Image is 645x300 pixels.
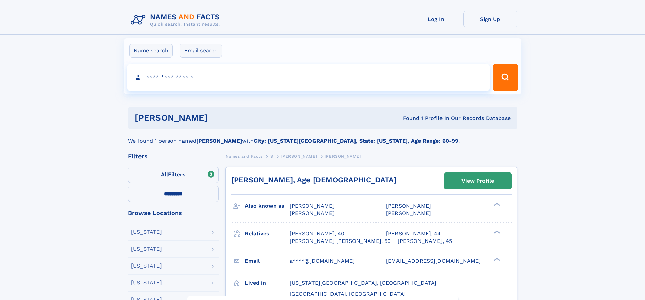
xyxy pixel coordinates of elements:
[386,203,431,209] span: [PERSON_NAME]
[289,280,436,286] span: [US_STATE][GEOGRAPHIC_DATA], [GEOGRAPHIC_DATA]
[180,44,222,58] label: Email search
[231,176,396,184] a: [PERSON_NAME], Age [DEMOGRAPHIC_DATA]
[289,291,406,297] span: [GEOGRAPHIC_DATA], [GEOGRAPHIC_DATA]
[245,200,289,212] h3: Also known as
[289,210,335,216] span: [PERSON_NAME]
[386,210,431,216] span: [PERSON_NAME]
[131,263,162,269] div: [US_STATE]
[281,154,317,159] span: [PERSON_NAME]
[409,11,463,27] a: Log In
[492,202,500,207] div: ❯
[128,153,219,159] div: Filters
[128,210,219,216] div: Browse Locations
[245,255,289,267] h3: Email
[386,258,481,264] span: [EMAIL_ADDRESS][DOMAIN_NAME]
[289,237,391,245] a: [PERSON_NAME] [PERSON_NAME], 50
[245,277,289,289] h3: Lived in
[245,228,289,239] h3: Relatives
[270,152,273,160] a: S
[492,230,500,234] div: ❯
[325,154,361,159] span: [PERSON_NAME]
[281,152,317,160] a: [PERSON_NAME]
[305,115,511,122] div: Found 1 Profile In Our Records Database
[131,246,162,252] div: [US_STATE]
[463,11,517,27] a: Sign Up
[131,229,162,235] div: [US_STATE]
[289,230,344,237] a: [PERSON_NAME], 40
[289,203,335,209] span: [PERSON_NAME]
[444,173,511,189] a: View Profile
[492,257,500,261] div: ❯
[196,138,242,144] b: [PERSON_NAME]
[128,11,225,29] img: Logo Names and Facts
[131,280,162,285] div: [US_STATE]
[135,114,305,122] h1: [PERSON_NAME]
[129,44,173,58] label: Name search
[493,64,518,91] button: Search Button
[461,173,494,189] div: View Profile
[128,167,219,183] label: Filters
[397,237,452,245] a: [PERSON_NAME], 45
[161,171,168,178] span: All
[127,64,490,91] input: search input
[254,138,458,144] b: City: [US_STATE][GEOGRAPHIC_DATA], State: [US_STATE], Age Range: 60-99
[128,129,517,145] div: We found 1 person named with .
[225,152,263,160] a: Names and Facts
[270,154,273,159] span: S
[386,230,441,237] a: [PERSON_NAME], 44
